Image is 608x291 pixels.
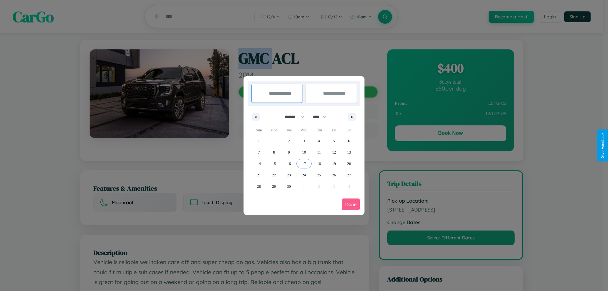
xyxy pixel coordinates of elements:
[251,181,266,192] button: 28
[272,158,276,169] span: 15
[287,158,291,169] span: 16
[266,135,281,147] button: 1
[266,125,281,135] span: Mon
[273,135,275,147] span: 1
[296,125,311,135] span: Wed
[282,147,296,158] button: 9
[326,147,341,158] button: 12
[282,125,296,135] span: Tue
[326,169,341,181] button: 26
[326,135,341,147] button: 5
[317,169,321,181] span: 25
[332,169,336,181] span: 26
[600,133,605,158] div: Give Feedback
[251,158,266,169] button: 14
[326,125,341,135] span: Fri
[266,169,281,181] button: 22
[342,199,360,210] button: Done
[257,158,261,169] span: 14
[312,147,326,158] button: 11
[296,158,311,169] button: 17
[302,158,306,169] span: 17
[296,169,311,181] button: 24
[288,135,290,147] span: 2
[317,147,321,158] span: 11
[282,158,296,169] button: 16
[272,169,276,181] span: 22
[332,158,336,169] span: 19
[296,135,311,147] button: 3
[303,135,305,147] span: 3
[258,147,260,158] span: 7
[266,147,281,158] button: 8
[342,147,357,158] button: 13
[333,135,335,147] span: 5
[266,181,281,192] button: 29
[251,125,266,135] span: Sun
[347,169,351,181] span: 27
[257,169,261,181] span: 21
[312,169,326,181] button: 25
[312,125,326,135] span: Thu
[317,158,321,169] span: 18
[282,169,296,181] button: 23
[287,169,291,181] span: 23
[342,169,357,181] button: 27
[296,147,311,158] button: 10
[266,158,281,169] button: 15
[302,169,306,181] span: 24
[318,135,320,147] span: 4
[347,147,351,158] span: 13
[282,181,296,192] button: 30
[342,158,357,169] button: 20
[326,158,341,169] button: 19
[332,147,336,158] span: 12
[312,135,326,147] button: 4
[312,158,326,169] button: 18
[288,147,290,158] span: 9
[251,169,266,181] button: 21
[257,181,261,192] span: 28
[342,125,357,135] span: Sat
[342,135,357,147] button: 6
[347,158,351,169] span: 20
[287,181,291,192] span: 30
[282,135,296,147] button: 2
[348,135,350,147] span: 6
[272,181,276,192] span: 29
[251,147,266,158] button: 7
[302,147,306,158] span: 10
[273,147,275,158] span: 8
